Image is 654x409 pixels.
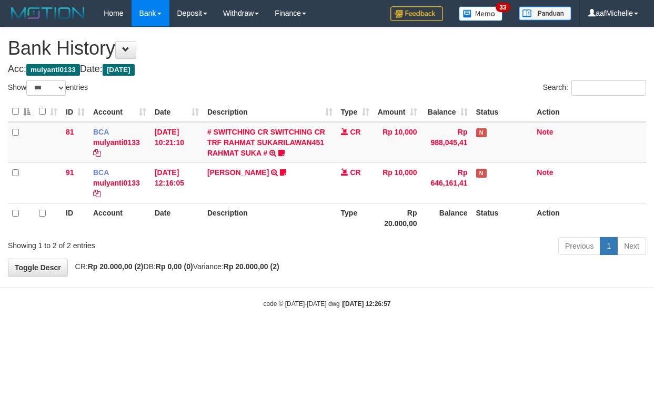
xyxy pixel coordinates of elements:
a: mulyanti0133 [93,138,140,147]
select: Showentries [26,80,66,96]
a: Toggle Descr [8,259,68,277]
label: Search: [543,80,646,96]
strong: [DATE] 12:26:57 [343,300,390,308]
a: mulyanti0133 [93,179,140,187]
a: Previous [558,237,600,255]
strong: Rp 0,00 (0) [156,262,193,271]
th: Action [532,203,646,233]
div: Showing 1 to 2 of 2 entries [8,236,265,251]
span: 91 [66,168,74,177]
th: Rp 20.000,00 [374,203,421,233]
th: Date: activate to sort column ascending [150,101,203,122]
th: ID [62,203,89,233]
a: # SWITCHING CR SWITCHING CR TRF RAHMAT SUKARILAWAN451 RAHMAT SUKA # [207,128,325,157]
th: : activate to sort column descending [8,101,35,122]
small: code © [DATE]-[DATE] dwg | [264,300,391,308]
img: Button%20Memo.svg [459,6,503,21]
span: CR: DB: Variance: [70,262,279,271]
span: Has Note [476,169,487,178]
td: [DATE] 12:16:05 [150,162,203,203]
label: Show entries [8,80,88,96]
span: BCA [93,128,109,136]
span: BCA [93,168,109,177]
th: Account [89,203,150,233]
th: Balance: activate to sort column ascending [421,101,472,122]
th: Status [472,203,533,233]
th: Action [532,101,646,122]
span: mulyanti0133 [26,64,80,76]
span: CR [350,168,360,177]
th: Description: activate to sort column ascending [203,101,337,122]
a: Copy mulyanti0133 to clipboard [93,149,100,157]
img: MOTION_logo.png [8,5,88,21]
img: panduan.png [519,6,571,21]
th: Account: activate to sort column ascending [89,101,150,122]
td: Rp 646,161,41 [421,162,472,203]
a: [PERSON_NAME] [207,168,269,177]
strong: Rp 20.000,00 (2) [224,262,279,271]
a: Note [537,128,553,136]
th: ID: activate to sort column ascending [62,101,89,122]
span: [DATE] [103,64,135,76]
span: 33 [496,3,510,12]
td: Rp 10,000 [374,162,421,203]
td: Rp 10,000 [374,122,421,163]
th: Amount: activate to sort column ascending [374,101,421,122]
img: Feedback.jpg [390,6,443,21]
th: Date [150,203,203,233]
td: Rp 988,045,41 [421,122,472,163]
a: Copy mulyanti0133 to clipboard [93,189,100,198]
th: Status [472,101,533,122]
a: 1 [600,237,618,255]
span: Has Note [476,128,487,137]
h4: Acc: Date: [8,64,646,75]
th: Type [337,203,374,233]
th: Balance [421,203,472,233]
th: Description [203,203,337,233]
th: : activate to sort column ascending [35,101,62,122]
a: Next [617,237,646,255]
input: Search: [571,80,646,96]
th: Type: activate to sort column ascending [337,101,374,122]
a: Note [537,168,553,177]
td: [DATE] 10:21:10 [150,122,203,163]
h1: Bank History [8,38,646,59]
span: CR [350,128,360,136]
span: 81 [66,128,74,136]
strong: Rp 20.000,00 (2) [88,262,144,271]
